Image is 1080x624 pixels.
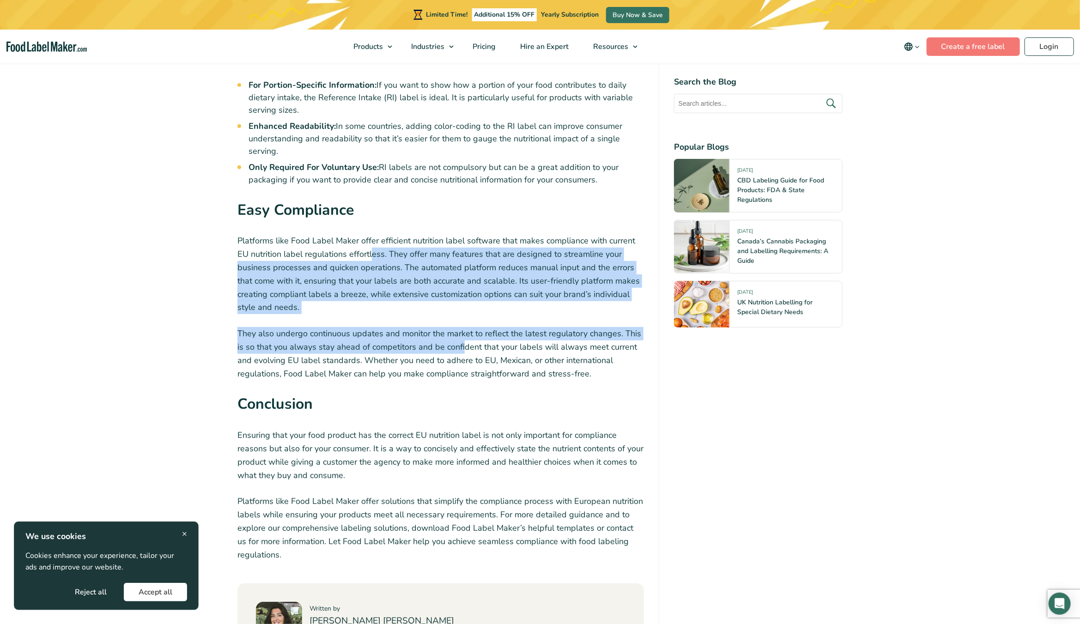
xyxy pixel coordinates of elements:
span: Resources [591,42,630,52]
button: Reject all [60,583,121,601]
a: Create a free label [927,37,1020,56]
p: They also undergo continuous updates and monitor the market to reflect the latest regulatory chan... [237,327,644,380]
strong: Easy Compliance [237,200,354,220]
span: Pricing [470,42,497,52]
a: Hire an Expert [509,30,579,64]
h4: Search the Blog [674,76,843,88]
a: Resources [582,30,643,64]
a: Products [342,30,397,64]
p: Ensuring that your food product has the correct EU nutrition label is not only important for comp... [237,429,644,482]
strong: Conclusion [237,394,313,414]
a: Industries [400,30,459,64]
span: [DATE] [737,228,753,238]
span: Limited Time! [426,10,468,19]
span: × [182,527,187,540]
a: UK Nutrition Labelling for Special Dietary Needs [737,298,813,316]
strong: Enhanced Readability: [249,121,336,132]
span: Written by [309,604,340,613]
span: [DATE] [737,167,753,177]
button: Accept all [124,583,187,601]
p: Platforms like Food Label Maker offer solutions that simplify the compliance process with Europea... [237,495,644,561]
p: Platforms like Food Label Maker offer efficient nutrition label software that makes compliance wi... [237,234,644,314]
span: Yearly Subscription [541,10,599,19]
a: Buy Now & Save [606,7,669,23]
a: Login [1025,37,1074,56]
p: Cookies enhance your experience, tailor your ads and improve our website. [25,550,187,574]
span: [DATE] [737,289,753,299]
strong: Only Required For Voluntary Use: [249,162,379,173]
div: Open Intercom Messenger [1049,593,1071,615]
span: Additional 15% OFF [472,8,537,21]
input: Search articles... [674,94,843,113]
a: Pricing [461,30,506,64]
span: Industries [409,42,446,52]
li: In some countries, adding color-coding to the RI label can improve consumer understanding and rea... [249,120,644,158]
span: Products [351,42,384,52]
li: If you want to show how a portion of your food contributes to daily dietary intake, the Reference... [249,79,644,116]
strong: We use cookies [25,531,86,542]
li: RI labels are not compulsory but can be a great addition to your packaging if you want to provide... [249,161,644,186]
a: CBD Labeling Guide for Food Products: FDA & State Regulations [737,176,824,204]
span: Hire an Expert [518,42,570,52]
a: Canada’s Cannabis Packaging and Labelling Requirements: A Guide [737,237,828,265]
strong: For Portion-Specific Information: [249,79,376,91]
h4: Popular Blogs [674,141,843,153]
